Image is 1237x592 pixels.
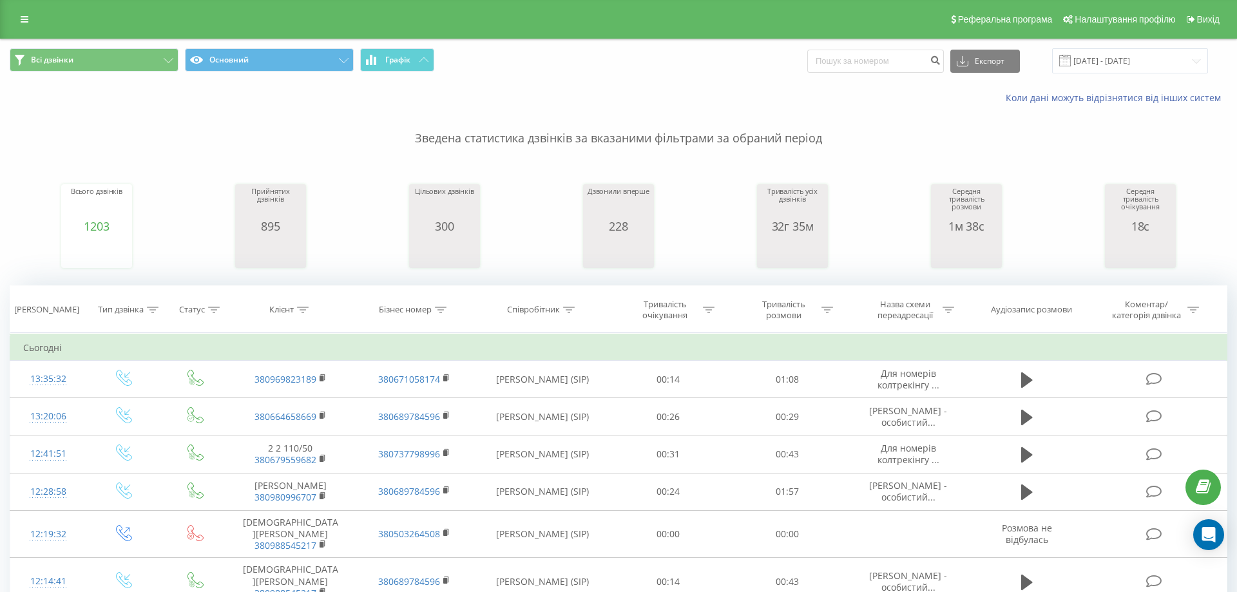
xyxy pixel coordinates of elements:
p: Зведена статистика дзвінків за вказаними фільтрами за обраний період [10,104,1227,147]
button: Основний [185,48,354,72]
div: 895 [238,220,303,233]
a: 380689784596 [378,575,440,587]
div: Прийнятих дзвінків [238,187,303,220]
a: 380679559682 [254,454,316,466]
div: 12:41:51 [23,441,73,466]
a: 380737798996 [378,448,440,460]
td: 00:24 [609,473,727,510]
div: 228 [588,220,649,233]
span: Реферальна програма [958,14,1053,24]
div: Статус [179,305,205,316]
div: Тривалість очікування [631,299,700,321]
span: Вихід [1197,14,1220,24]
div: 12:28:58 [23,479,73,504]
div: Середня тривалість очікування [1108,187,1173,220]
a: 380689784596 [378,410,440,423]
div: Назва схеми переадресації [870,299,939,321]
div: Бізнес номер [379,305,432,316]
a: 380969823189 [254,373,316,385]
td: 00:14 [609,361,727,398]
td: 00:43 [727,435,846,473]
a: 380671058174 [378,373,440,385]
div: 13:35:32 [23,367,73,392]
a: Коли дані можуть відрізнятися вiд інших систем [1006,91,1227,104]
div: Аудіозапис розмови [991,305,1072,316]
td: 2 2 110/50 [229,435,352,473]
td: [PERSON_NAME] (SIP) [475,398,609,435]
span: [PERSON_NAME] - особистий... [869,405,947,428]
a: 380664658669 [254,410,316,423]
div: Тривалість розмови [749,299,818,321]
div: Тривалість усіх дзвінків [760,187,825,220]
div: Цільових дзвінків [415,187,474,220]
span: Всі дзвінки [31,55,73,65]
span: Графік [385,55,410,64]
div: 32г 35м [760,220,825,233]
div: Дзвонили вперше [588,187,649,220]
div: Середня тривалість розмови [934,187,999,220]
td: 00:26 [609,398,727,435]
td: 00:29 [727,398,846,435]
td: 00:00 [609,510,727,558]
td: 00:00 [727,510,846,558]
div: 13:20:06 [23,404,73,429]
span: Для номерів колтрекінгу ... [877,442,939,466]
td: 01:08 [727,361,846,398]
div: Коментар/категорія дзвінка [1109,299,1184,321]
td: [PERSON_NAME] (SIP) [475,473,609,510]
td: [PERSON_NAME] (SIP) [475,435,609,473]
td: [PERSON_NAME] [229,473,352,510]
div: [PERSON_NAME] [14,305,79,316]
td: [PERSON_NAME] (SIP) [475,510,609,558]
td: Сьогодні [10,335,1227,361]
span: Для номерів колтрекінгу ... [877,367,939,391]
td: [DEMOGRAPHIC_DATA][PERSON_NAME] [229,510,352,558]
div: Всього дзвінків [71,187,122,220]
td: 00:31 [609,435,727,473]
div: Клієнт [269,305,294,316]
a: 380689784596 [378,485,440,497]
button: Всі дзвінки [10,48,178,72]
div: Open Intercom Messenger [1193,519,1224,550]
button: Графік [360,48,434,72]
div: 1м 38с [934,220,999,233]
div: Тип дзвінка [98,305,144,316]
span: Налаштування профілю [1075,14,1175,24]
div: 18с [1108,220,1173,233]
span: [PERSON_NAME] - особистий... [869,479,947,503]
a: 380980996707 [254,491,316,503]
td: [PERSON_NAME] (SIP) [475,361,609,398]
span: Розмова не відбулась [1002,522,1052,546]
a: 380988545217 [254,539,316,551]
a: 380503264508 [378,528,440,540]
button: Експорт [950,50,1020,73]
td: 01:57 [727,473,846,510]
div: Співробітник [507,305,560,316]
div: 300 [415,220,474,233]
input: Пошук за номером [807,50,944,73]
div: 1203 [71,220,122,233]
div: 12:19:32 [23,522,73,547]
